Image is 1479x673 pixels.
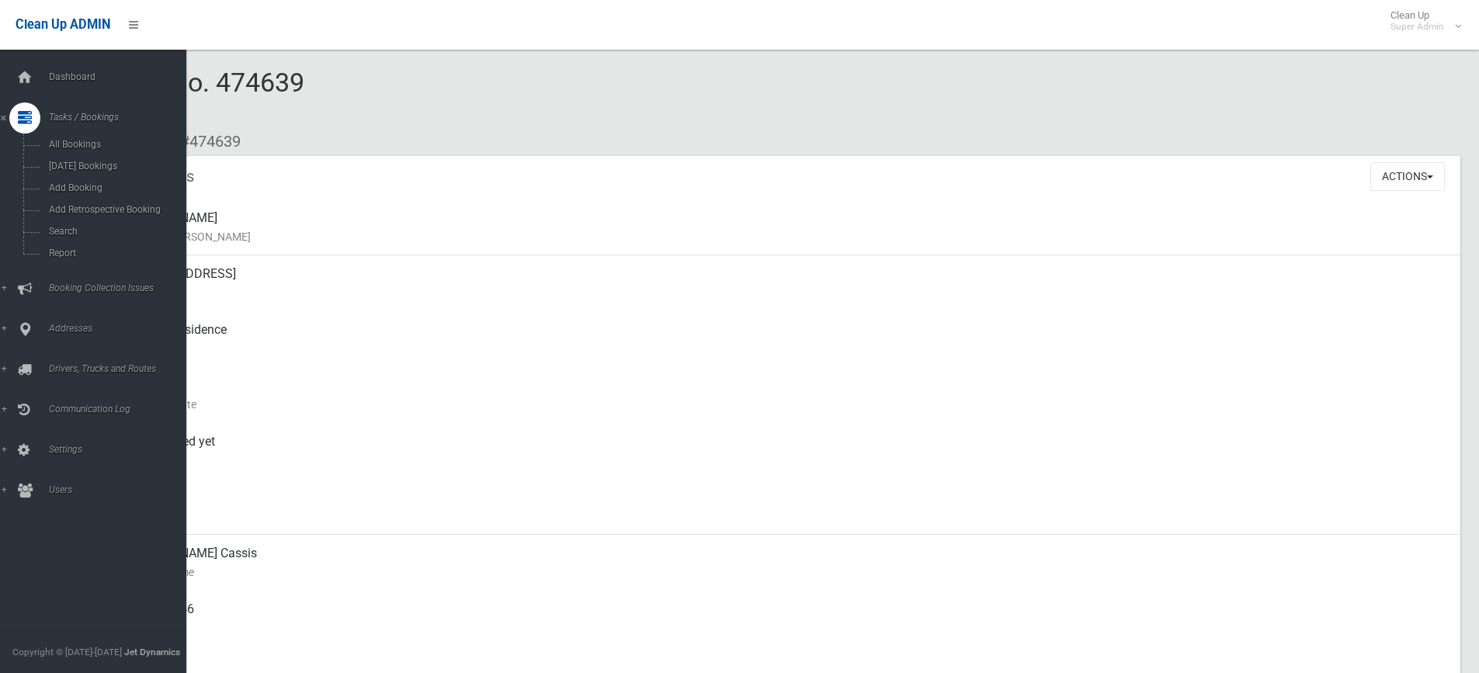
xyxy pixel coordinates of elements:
span: Addresses [44,323,198,334]
div: [DATE] [124,479,1448,535]
span: Clean Up ADMIN [16,17,110,32]
span: Report [44,248,185,258]
span: Users [44,484,198,495]
span: Settings [44,444,198,455]
small: Collection Date [124,395,1448,414]
span: Search [44,226,185,237]
div: Not collected yet [124,423,1448,479]
small: Zone [124,507,1448,526]
small: Contact Name [124,563,1448,581]
small: Pickup Point [124,339,1448,358]
div: [PERSON_NAME] Cassis [124,535,1448,591]
span: [DATE] Bookings [44,161,185,172]
span: Dashboard [44,71,198,82]
li: #474639 [169,127,241,156]
span: Tasks / Bookings [44,112,198,123]
button: Actions [1370,162,1445,191]
div: [DATE] [124,367,1448,423]
strong: Jet Dynamics [124,647,180,657]
div: 0403274146 [124,591,1448,647]
span: Communication Log [44,404,198,415]
span: All Bookings [44,139,185,150]
small: Mobile [124,619,1448,637]
span: Booking Collection Issues [44,283,198,293]
span: Drivers, Trucks and Routes [44,363,198,374]
span: Clean Up [1383,9,1460,33]
small: Super Admin [1390,21,1444,33]
small: Address [124,283,1448,302]
small: Collected At [124,451,1448,470]
span: Booking No. 474639 [68,67,304,127]
div: [STREET_ADDRESS] [124,255,1448,311]
div: Front of Residence [124,311,1448,367]
span: Add Booking [44,182,185,193]
div: [PERSON_NAME] [124,199,1448,255]
small: Name of [PERSON_NAME] [124,227,1448,246]
span: Copyright © [DATE]-[DATE] [12,647,122,657]
span: Add Retrospective Booking [44,204,185,215]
